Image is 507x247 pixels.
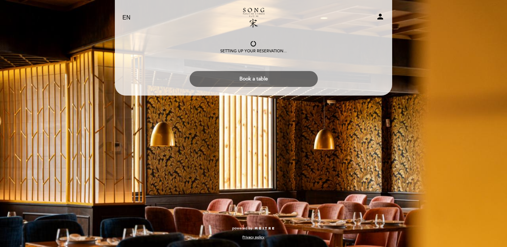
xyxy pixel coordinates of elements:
[208,8,299,28] a: Song Peruvian Chinese Cuisine
[376,12,385,21] i: person
[242,235,264,240] a: Privacy policy
[190,71,318,87] button: Book a table
[254,227,275,230] img: MEITRE
[232,226,252,231] span: powered by
[232,226,275,231] a: powered by
[220,48,287,54] div: Setting up your reservation...
[376,12,385,23] button: person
